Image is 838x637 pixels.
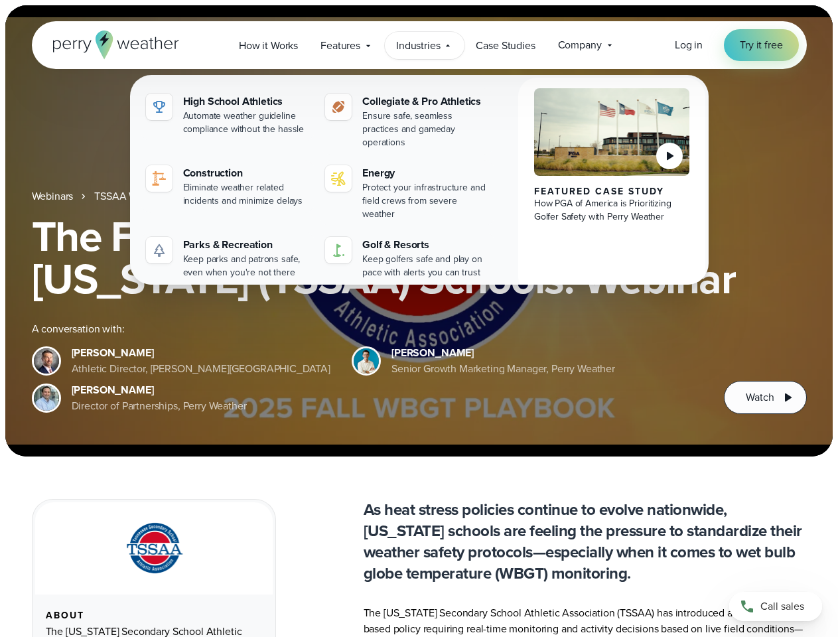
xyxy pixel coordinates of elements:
span: How it Works [239,38,298,54]
a: Collegiate & Pro Athletics Ensure safe, seamless practices and gameday operations [320,88,494,155]
div: Athletic Director, [PERSON_NAME][GEOGRAPHIC_DATA] [72,361,331,377]
img: proathletics-icon@2x-1.svg [330,99,346,115]
nav: Breadcrumb [32,188,807,204]
div: Senior Growth Marketing Manager, Perry Weather [391,361,615,377]
img: highschool-icon.svg [151,99,167,115]
a: How it Works [228,32,309,59]
a: Call sales [729,592,822,621]
div: About [46,610,262,621]
a: Energy Protect your infrastructure and field crews from severe weather [320,160,494,226]
div: Keep parks and patrons safe, even when you're not there [183,253,310,279]
span: Watch [746,389,774,405]
div: Energy [362,165,489,181]
div: A conversation with: [32,321,703,337]
a: Case Studies [464,32,546,59]
a: Golf & Resorts Keep golfers safe and play on pace with alerts you can trust [320,232,494,285]
a: PGA of America, Frisco Campus Featured Case Study How PGA of America is Prioritizing Golfer Safet... [518,78,706,295]
span: Log in [675,37,703,52]
div: Featured Case Study [534,186,690,197]
img: golf-iconV2.svg [330,242,346,258]
div: Protect your infrastructure and field crews from severe weather [362,181,489,221]
img: TSSAA-Tennessee-Secondary-School-Athletic-Association.svg [109,518,198,579]
span: Company [558,37,602,53]
div: [PERSON_NAME] [391,345,615,361]
div: Keep golfers safe and play on pace with alerts you can trust [362,253,489,279]
span: Industries [396,38,440,54]
div: [PERSON_NAME] [72,345,331,361]
a: Parks & Recreation Keep parks and patrons safe, even when you're not there [141,232,315,285]
span: Try it free [740,37,782,53]
div: How PGA of America is Prioritizing Golfer Safety with Perry Weather [534,197,690,224]
img: energy-icon@2x-1.svg [330,171,346,186]
div: Ensure safe, seamless practices and gameday operations [362,109,489,149]
a: Log in [675,37,703,53]
a: Webinars [32,188,74,204]
img: Brian Wyatt [34,348,59,374]
div: Automate weather guideline compliance without the hassle [183,109,310,136]
a: Try it free [724,29,798,61]
div: Eliminate weather related incidents and minimize delays [183,181,310,208]
div: [PERSON_NAME] [72,382,247,398]
img: parks-icon-grey.svg [151,242,167,258]
span: Call sales [760,599,804,614]
a: construction perry weather Construction Eliminate weather related incidents and minimize delays [141,160,315,213]
img: Spencer Patton, Perry Weather [354,348,379,374]
span: Features [320,38,360,54]
div: Collegiate & Pro Athletics [362,94,489,109]
div: High School Athletics [183,94,310,109]
img: construction perry weather [151,171,167,186]
span: Case Studies [476,38,535,54]
img: Jeff Wood [34,386,59,411]
div: Parks & Recreation [183,237,310,253]
div: Director of Partnerships, Perry Weather [72,398,247,414]
div: Golf & Resorts [362,237,489,253]
p: As heat stress policies continue to evolve nationwide, [US_STATE] schools are feeling the pressur... [364,499,807,584]
a: TSSAA WBGT Fall Playbook [94,188,220,204]
a: High School Athletics Automate weather guideline compliance without the hassle [141,88,315,141]
img: PGA of America, Frisco Campus [534,88,690,176]
button: Watch [724,381,806,414]
h1: The Fall WBGT Playbook for [US_STATE] (TSSAA) Schools: Webinar [32,215,807,300]
div: Construction [183,165,310,181]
